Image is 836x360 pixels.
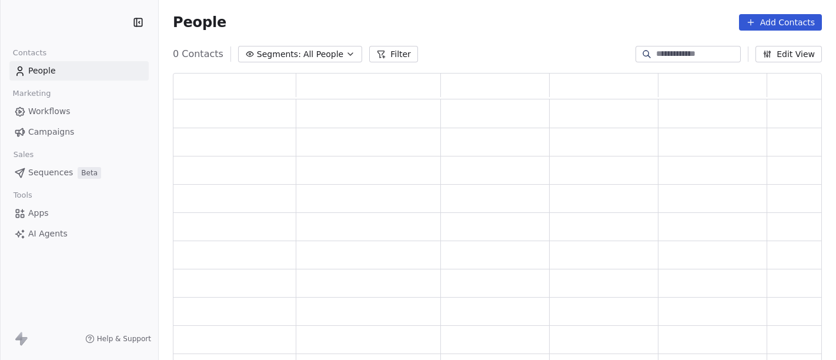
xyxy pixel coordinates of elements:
[28,228,68,240] span: AI Agents
[28,166,73,179] span: Sequences
[257,48,301,61] span: Segments:
[97,334,151,344] span: Help & Support
[85,334,151,344] a: Help & Support
[8,85,56,102] span: Marketing
[78,167,101,179] span: Beta
[369,46,418,62] button: Filter
[9,61,149,81] a: People
[9,102,149,121] a: Workflows
[8,44,52,62] span: Contacts
[9,224,149,244] a: AI Agents
[303,48,343,61] span: All People
[9,204,149,223] a: Apps
[8,146,39,164] span: Sales
[9,163,149,182] a: SequencesBeta
[28,207,49,219] span: Apps
[173,14,226,31] span: People
[755,46,822,62] button: Edit View
[739,14,822,31] button: Add Contacts
[173,47,223,61] span: 0 Contacts
[28,65,56,77] span: People
[8,186,37,204] span: Tools
[28,105,71,118] span: Workflows
[9,122,149,142] a: Campaigns
[28,126,74,138] span: Campaigns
